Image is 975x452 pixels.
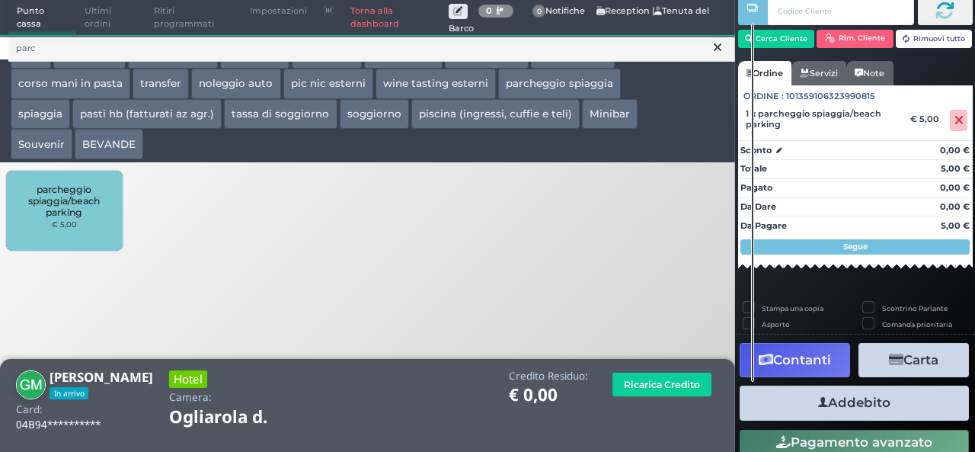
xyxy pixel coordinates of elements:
strong: Sconto [740,144,772,157]
a: Torna alla dashboard [342,1,448,35]
span: 0 [532,5,546,18]
h1: € 0,00 [509,386,588,405]
b: 0 [486,5,492,16]
button: pic nic esterni [283,69,373,99]
small: € 5,00 [52,220,77,229]
button: soggiorno [340,99,409,130]
button: tassa di soggiorno [224,99,337,130]
span: Ultimi ordini [76,1,145,35]
button: BEVANDE [75,129,143,159]
button: Rim. Cliente [817,30,893,48]
h4: Card: [16,404,43,415]
span: In arrivo [50,387,88,399]
span: Impostazioni [241,1,315,22]
button: spiaggia [11,99,70,130]
span: 1 x parcheggio spiaggia/beach parking [746,108,900,130]
button: corso mani in pasta [11,69,130,99]
span: 101359106323990815 [786,90,875,103]
button: piscina (ingressi, cuffie e teli) [411,99,580,130]
h4: Credito Residuo: [509,370,588,382]
label: Asporto [762,319,790,329]
button: pasti hb (fatturati az agr.) [72,99,222,130]
strong: Totale [740,163,767,174]
button: Souvenir [11,129,72,159]
span: Punto cassa [8,1,77,35]
button: Carta [858,343,969,377]
a: Servizi [791,61,846,85]
strong: 5,00 € [941,220,970,231]
button: Addebito [740,386,969,420]
button: transfer [133,69,189,99]
button: Contanti [740,343,850,377]
strong: 0,00 € [940,182,970,193]
button: Minibar [582,99,638,130]
strong: 0,00 € [940,201,970,212]
label: Scontrino Parlante [882,303,948,313]
h3: Hotel [169,370,207,388]
strong: Da Dare [740,201,776,212]
a: Note [846,61,893,85]
strong: Pagato [740,182,772,193]
b: [PERSON_NAME] [50,368,153,386]
a: Ordine [738,61,791,85]
strong: 0,00 € [940,145,970,155]
button: Cerca Cliente [738,30,815,48]
strong: Da Pagare [740,220,787,231]
label: Stampa una copia [762,303,823,313]
h1: Ogliarola d. [169,408,310,427]
div: € 5,00 [908,114,947,124]
button: Rimuovi tutto [896,30,973,48]
button: parcheggio spiaggia [498,69,621,99]
label: Comanda prioritaria [882,319,952,329]
strong: Segue [843,242,868,252]
span: Ordine : [743,90,784,103]
h4: Camera: [169,392,212,403]
strong: 5,00 € [941,163,970,174]
span: Ritiri programmati [145,1,241,35]
input: Ricerca articolo [8,35,735,62]
button: noleggio auto [191,69,280,99]
img: Giovanni Mancini [16,370,46,400]
button: Ricarica Credito [612,373,711,396]
span: parcheggio spiaggia/beach parking [19,184,110,218]
button: wine tasting esterni [376,69,496,99]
